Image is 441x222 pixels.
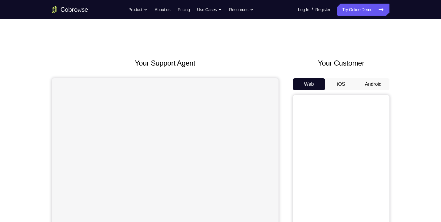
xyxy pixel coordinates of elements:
span: / [312,6,313,13]
button: Use Cases [197,4,222,16]
h2: Your Support Agent [52,58,279,69]
button: Web [293,78,325,90]
a: Log In [298,4,309,16]
a: Pricing [178,4,190,16]
h2: Your Customer [293,58,389,69]
a: Go to the home page [52,6,88,13]
a: Try Online Demo [337,4,389,16]
a: Register [315,4,330,16]
a: About us [155,4,170,16]
button: Android [357,78,389,90]
button: Resources [229,4,254,16]
button: iOS [325,78,357,90]
button: Product [128,4,147,16]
